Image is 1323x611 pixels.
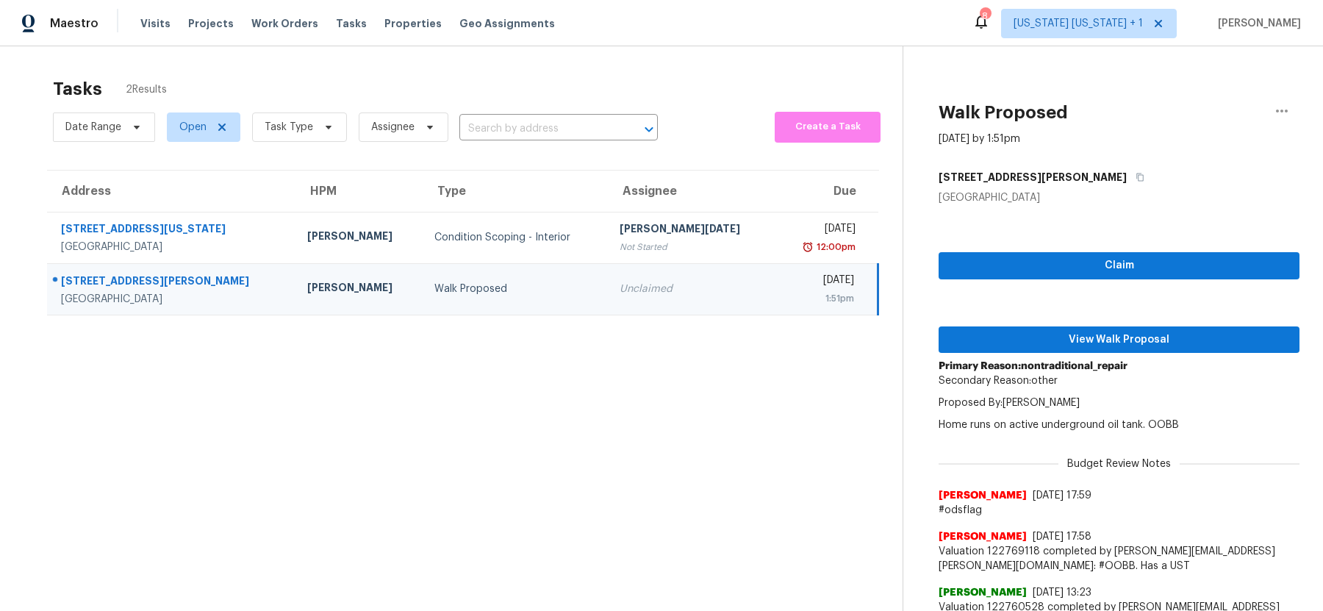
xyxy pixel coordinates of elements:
span: [PERSON_NAME] [939,585,1027,600]
b: Primary Reason: nontraditional_repair [939,361,1127,371]
div: [STREET_ADDRESS][PERSON_NAME] [61,274,284,292]
span: Visits [140,16,171,31]
span: Tasks [336,18,367,29]
div: 12:00pm [814,240,856,254]
div: Unclaimed [620,282,764,296]
div: [DATE] [787,273,854,291]
th: Type [423,171,608,212]
input: Search by address [459,118,617,140]
span: Create a Task [782,118,873,135]
span: Secondary Reason: other [939,376,1058,386]
div: [DATE] by 1:51pm [939,132,1020,146]
div: [DATE] [787,221,856,240]
span: [DATE] 17:58 [1033,532,1091,542]
button: View Walk Proposal [939,326,1299,354]
span: 2 Results [126,82,167,97]
th: Address [47,171,295,212]
div: [STREET_ADDRESS][US_STATE] [61,221,284,240]
span: Assignee [371,120,415,135]
th: HPM [295,171,422,212]
button: Claim [939,252,1299,279]
span: [DATE] 17:59 [1033,490,1091,501]
span: #odsflag [939,503,1299,518]
span: [PERSON_NAME] [1212,16,1301,31]
h2: Walk Proposed [939,105,1068,120]
div: Condition Scoping - Interior [434,230,596,245]
div: [GEOGRAPHIC_DATA] [61,240,284,254]
div: [PERSON_NAME] [307,280,410,299]
button: Open [639,119,659,140]
span: Maestro [50,16,98,31]
div: [PERSON_NAME] [307,229,410,247]
span: Task Type [265,120,313,135]
div: Walk Proposed [434,282,596,296]
img: Overdue Alarm Icon [802,240,814,254]
span: [US_STATE] [US_STATE] + 1 [1014,16,1143,31]
span: [PERSON_NAME] [939,488,1027,503]
h5: [STREET_ADDRESS][PERSON_NAME] [939,170,1127,185]
span: [DATE] 13:23 [1033,587,1091,598]
span: Geo Assignments [459,16,555,31]
span: Budget Review Notes [1058,457,1180,471]
p: Proposed By: [PERSON_NAME] [939,396,1299,410]
span: Valuation 122769118 completed by [PERSON_NAME][EMAIL_ADDRESS][PERSON_NAME][DOMAIN_NAME]: #OOBB. H... [939,544,1299,574]
th: Due [775,171,878,212]
span: Claim [950,257,1288,275]
span: Work Orders [251,16,318,31]
span: Properties [384,16,442,31]
span: Date Range [65,120,121,135]
div: Not Started [620,240,764,254]
p: Home runs on active underground oil tank. OOBB [939,418,1299,432]
div: 8 [980,9,990,24]
span: [PERSON_NAME] [939,529,1027,544]
div: [GEOGRAPHIC_DATA] [61,292,284,307]
button: Copy Address [1127,164,1147,190]
div: [PERSON_NAME][DATE] [620,221,764,240]
h2: Tasks [53,82,102,96]
div: [GEOGRAPHIC_DATA] [939,190,1299,205]
button: Create a Task [775,112,881,143]
span: Open [179,120,207,135]
span: View Walk Proposal [950,331,1288,349]
th: Assignee [608,171,775,212]
div: 1:51pm [787,291,854,306]
span: Projects [188,16,234,31]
